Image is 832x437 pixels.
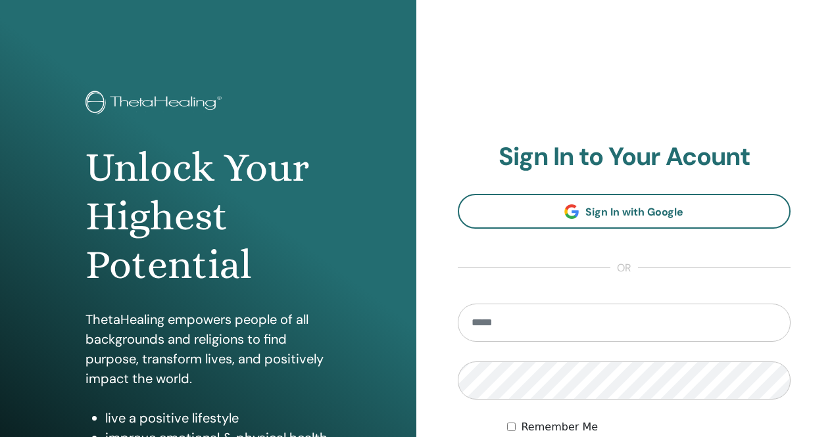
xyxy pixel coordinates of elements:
[86,310,330,388] p: ThetaHealing empowers people of all backgrounds and religions to find purpose, transform lives, a...
[521,419,598,435] label: Remember Me
[458,142,791,172] h2: Sign In to Your Acount
[86,143,330,290] h1: Unlock Your Highest Potential
[105,408,330,428] li: live a positive lifestyle
[585,205,683,219] span: Sign In with Google
[458,194,791,229] a: Sign In with Google
[610,260,638,276] span: or
[507,419,791,435] div: Keep me authenticated indefinitely or until I manually logout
